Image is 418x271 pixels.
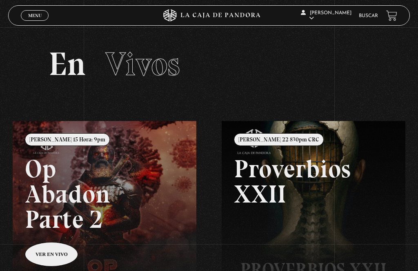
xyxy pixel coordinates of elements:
span: Menu [28,13,42,18]
span: [PERSON_NAME] [301,11,351,21]
a: Buscar [359,13,378,18]
h2: En [49,48,369,80]
span: Vivos [105,44,180,84]
a: View your shopping cart [386,10,397,21]
span: Cerrar [25,20,44,26]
